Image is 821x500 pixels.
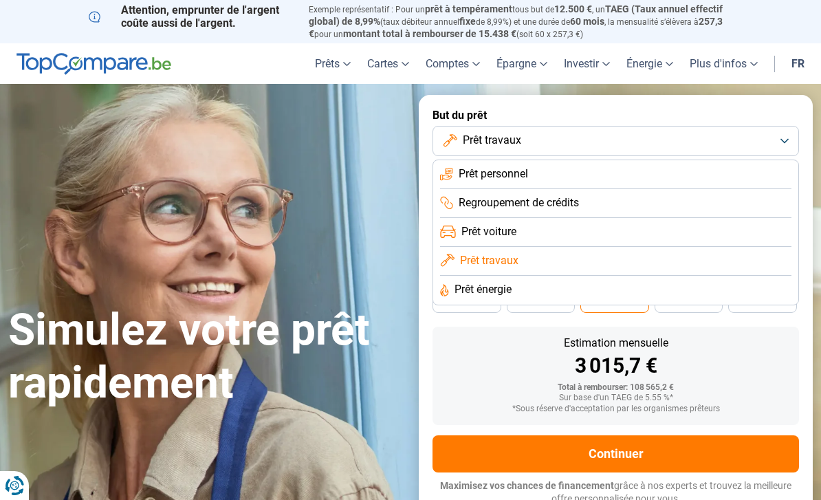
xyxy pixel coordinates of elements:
[17,53,171,75] img: TopCompare
[488,43,556,84] a: Épargne
[444,356,788,376] div: 3 015,7 €
[459,195,579,210] span: Regroupement de crédits
[433,126,799,156] button: Prêt travaux
[452,298,482,307] span: 48 mois
[444,404,788,414] div: *Sous réserve d'acceptation par les organismes prêteurs
[681,43,766,84] a: Plus d'infos
[525,298,556,307] span: 42 mois
[444,393,788,403] div: Sur base d'un TAEG de 5.55 %*
[309,3,732,40] p: Exemple représentatif : Pour un tous but de , un (taux débiteur annuel de 8,99%) et une durée de ...
[433,109,799,122] label: But du prêt
[440,480,614,491] span: Maximisez vos chances de financement
[556,43,618,84] a: Investir
[359,43,417,84] a: Cartes
[343,28,516,39] span: montant total à rembourser de 15.438 €
[8,304,402,410] h1: Simulez votre prêt rapidement
[425,3,512,14] span: prêt à tempérament
[618,43,681,84] a: Énergie
[455,282,512,297] span: Prêt énergie
[463,133,521,148] span: Prêt travaux
[444,383,788,393] div: Total à rembourser: 108 565,2 €
[783,43,813,84] a: fr
[309,16,723,39] span: 257,3 €
[747,298,778,307] span: 24 mois
[433,435,799,472] button: Continuer
[89,3,292,30] p: Attention, emprunter de l'argent coûte aussi de l'argent.
[554,3,592,14] span: 12.500 €
[417,43,488,84] a: Comptes
[570,16,604,27] span: 60 mois
[674,298,704,307] span: 30 mois
[461,224,516,239] span: Prêt voiture
[307,43,359,84] a: Prêts
[444,338,788,349] div: Estimation mensuelle
[309,3,723,27] span: TAEG (Taux annuel effectif global) de 8,99%
[459,166,528,182] span: Prêt personnel
[459,16,476,27] span: fixe
[460,253,518,268] span: Prêt travaux
[600,298,630,307] span: 36 mois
